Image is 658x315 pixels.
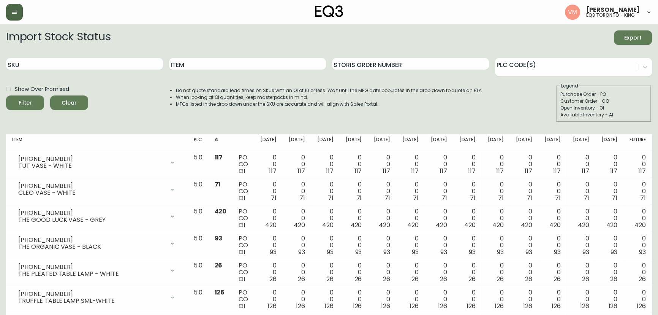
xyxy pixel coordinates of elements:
[260,262,277,283] div: 0 0
[18,156,165,162] div: [PHONE_NUMBER]
[565,5,580,20] img: 0f63483a436850f3a2e29d5ab35f16df
[6,30,111,45] h2: Import Stock Status
[440,248,447,256] span: 93
[260,208,277,229] div: 0 0
[459,262,476,283] div: 0 0
[269,275,277,283] span: 26
[239,302,245,310] span: OI
[612,194,617,202] span: 71
[15,85,69,93] span: Show Over Promised
[214,153,223,162] span: 117
[411,275,419,283] span: 26
[354,167,362,175] span: 117
[374,289,390,310] div: 0 0
[595,134,623,151] th: [DATE]
[289,154,305,175] div: 0 0
[317,208,334,229] div: 0 0
[582,167,589,175] span: 117
[459,208,476,229] div: 0 0
[188,286,209,313] td: 5.0
[239,235,248,256] div: PO CO
[396,134,425,151] th: [DATE]
[560,105,647,111] div: Open Inventory - OI
[468,248,475,256] span: 93
[402,154,419,175] div: 0 0
[436,221,447,229] span: 420
[18,216,165,223] div: THE GOOD LUCK VASE - GREY
[552,302,561,310] span: 126
[12,262,182,279] div: [PHONE_NUMBER]THE PLEATED TABLE LAMP - WHITE
[260,154,277,175] div: 0 0
[431,235,447,256] div: 0 0
[553,167,561,175] span: 117
[326,275,334,283] span: 26
[50,95,88,110] button: Clear
[402,262,419,283] div: 0 0
[188,178,209,205] td: 5.0
[383,167,390,175] span: 117
[18,297,165,304] div: TRUFFLE TABLE LAMP SML-WHITE
[468,275,475,283] span: 26
[410,302,419,310] span: 126
[12,181,182,198] div: [PHONE_NUMBER]CLEO VASE - WHITE
[440,167,447,175] span: 117
[188,205,209,232] td: 5.0
[637,302,646,310] span: 126
[639,275,646,283] span: 26
[239,248,245,256] span: OI
[402,235,419,256] div: 0 0
[487,289,504,310] div: 0 0
[521,221,532,229] span: 420
[374,262,390,283] div: 0 0
[601,208,617,229] div: 0 0
[317,181,334,202] div: 0 0
[431,181,447,202] div: 0 0
[327,248,334,256] span: 93
[374,154,390,175] div: 0 0
[516,262,532,283] div: 0 0
[544,289,561,310] div: 0 0
[56,98,82,108] span: Clear
[525,275,532,283] span: 26
[368,134,396,151] th: [DATE]
[611,248,617,256] span: 93
[340,134,368,151] th: [DATE]
[441,194,447,202] span: 71
[18,183,165,189] div: [PHONE_NUMBER]
[383,275,390,283] span: 26
[353,302,362,310] span: 126
[601,181,617,202] div: 0 0
[298,248,305,256] span: 93
[606,221,617,229] span: 420
[239,154,248,175] div: PO CO
[260,181,277,202] div: 0 0
[346,181,362,202] div: 0 0
[18,291,165,297] div: [PHONE_NUMBER]
[459,289,476,310] div: 0 0
[317,289,334,310] div: 0 0
[289,181,305,202] div: 0 0
[487,181,504,202] div: 0 0
[311,134,340,151] th: [DATE]
[582,248,589,256] span: 93
[12,208,182,225] div: [PHONE_NUMBER]THE GOOD LUCK VASE - GREY
[586,13,635,17] h5: eq3 toronto - king
[384,194,390,202] span: 71
[271,194,277,202] span: 71
[481,134,510,151] th: [DATE]
[214,207,226,216] span: 420
[379,221,390,229] span: 420
[431,208,447,229] div: 0 0
[470,194,475,202] span: 71
[573,208,589,229] div: 0 0
[578,221,589,229] span: 420
[554,275,561,283] span: 26
[623,134,652,151] th: Future
[188,151,209,178] td: 5.0
[620,33,646,43] span: Export
[510,134,538,151] th: [DATE]
[459,181,476,202] div: 0 0
[18,264,165,270] div: [PHONE_NUMBER]
[495,302,504,310] span: 126
[346,208,362,229] div: 0 0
